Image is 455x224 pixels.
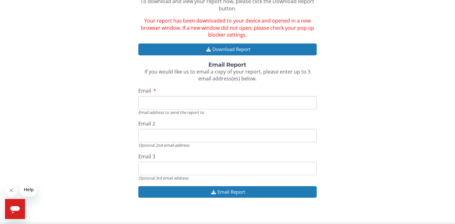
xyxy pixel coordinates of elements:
strong: Email Report [208,61,246,68]
iframe: Button to launch messaging window [5,199,25,219]
iframe: Message from company [20,183,37,196]
span: Email 2 [138,120,155,127]
span: Your report has been downloaded to your device and opened in a new browser window. If a new windo... [141,17,314,38]
iframe: Close message [5,184,18,196]
span: Email [138,87,151,94]
div: Optional 2nd email address [138,142,317,148]
button: Download Report [138,43,317,55]
div: Optional 3rd email address [138,175,317,181]
button: Email Report [138,186,317,198]
span: If you would like us to email a copy of your report, please enter up to 3 email address(es) below. [145,68,310,82]
span: Email 3 [138,153,155,160]
div: Email address to send the report to [138,109,317,115]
